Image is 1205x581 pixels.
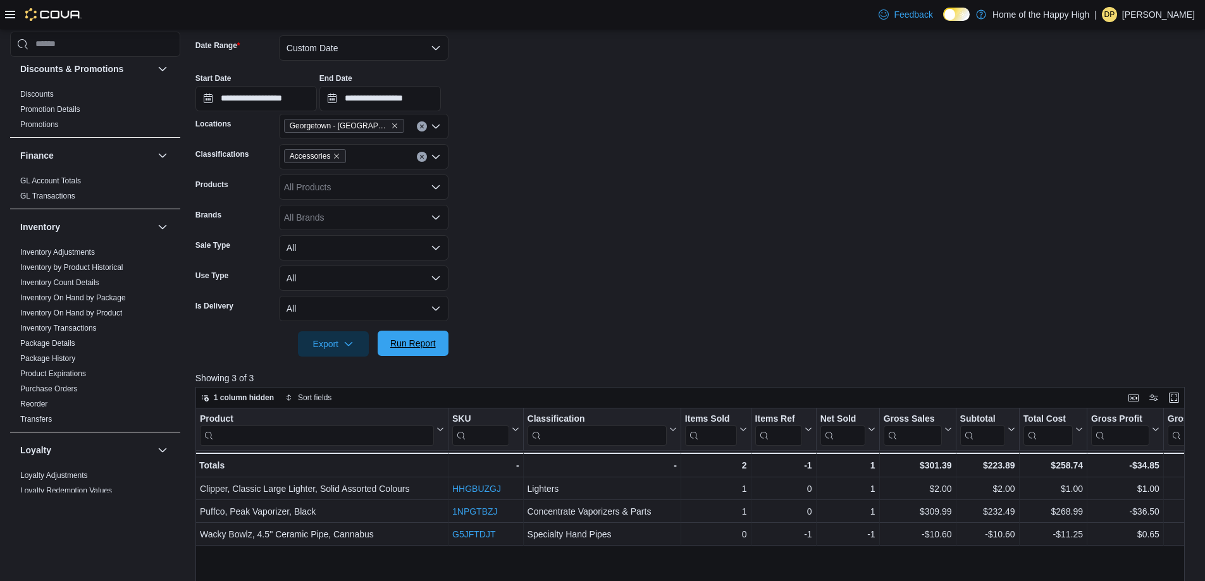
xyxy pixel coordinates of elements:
[1023,413,1082,446] button: Total Cost
[306,331,361,357] span: Export
[527,413,676,446] button: Classification
[20,369,86,378] a: Product Expirations
[20,247,95,257] span: Inventory Adjustments
[298,331,369,357] button: Export
[284,119,404,133] span: Georgetown - Mountainview - Fire & Flower
[431,212,441,223] button: Open list of options
[390,337,436,350] span: Run Report
[298,393,331,403] span: Sort fields
[883,413,941,446] div: Gross Sales
[685,527,747,542] div: 0
[527,413,666,425] div: Classification
[1023,481,1082,496] div: $1.00
[20,400,47,408] a: Reorder
[155,443,170,458] button: Loyalty
[200,413,434,446] div: Product
[280,390,337,405] button: Sort fields
[820,413,865,446] div: Net Sold
[20,354,75,363] a: Package History
[685,504,747,519] div: 1
[20,444,152,456] button: Loyalty
[279,35,448,61] button: Custom Date
[20,192,75,200] a: GL Transactions
[10,245,180,432] div: Inventory
[195,301,233,311] label: Is Delivery
[333,152,340,160] button: Remove Accessories from selection in this group
[155,61,170,76] button: Discounts & Promotions
[195,180,228,190] label: Products
[20,90,54,99] a: Discounts
[883,481,951,496] div: $2.00
[195,73,232,83] label: Start Date
[20,278,99,287] a: Inventory Count Details
[452,529,495,539] a: G5JFTDJT
[20,105,80,114] a: Promotion Details
[1122,7,1195,22] p: [PERSON_NAME]
[960,458,1015,473] div: $223.89
[883,504,951,519] div: $309.99
[820,481,875,496] div: 1
[20,309,122,317] a: Inventory On Hand by Product
[20,471,88,480] a: Loyalty Adjustments
[755,504,812,519] div: 0
[195,149,249,159] label: Classifications
[195,86,317,111] input: Press the down key to open a popover containing a calendar.
[527,481,676,496] div: Lighters
[452,458,519,473] div: -
[992,7,1089,22] p: Home of the Happy High
[820,458,875,473] div: 1
[452,413,509,446] div: SKU URL
[20,191,75,201] span: GL Transactions
[527,527,676,542] div: Specialty Hand Pipes
[10,173,180,209] div: Finance
[685,481,747,496] div: 1
[20,324,97,333] a: Inventory Transactions
[417,121,427,131] button: Clear input
[452,484,501,494] a: HHGBUZGJ
[20,176,81,186] span: GL Account Totals
[20,262,123,272] span: Inventory by Product Historical
[20,120,59,129] a: Promotions
[20,63,152,75] button: Discounts & Promotions
[25,8,82,21] img: Cova
[20,89,54,99] span: Discounts
[820,504,875,519] div: 1
[417,152,427,162] button: Clear input
[960,504,1015,519] div: $232.49
[20,338,75,348] span: Package Details
[755,413,812,446] button: Items Ref
[452,413,509,425] div: SKU
[1091,527,1159,542] div: $0.65
[960,413,1015,446] button: Subtotal
[685,458,747,473] div: 2
[195,271,228,281] label: Use Type
[1094,7,1097,22] p: |
[1146,390,1161,405] button: Display options
[960,413,1004,446] div: Subtotal
[195,40,240,51] label: Date Range
[685,413,737,425] div: Items Sold
[883,413,951,446] button: Gross Sales
[755,458,812,473] div: -1
[20,149,54,162] h3: Finance
[894,8,932,21] span: Feedback
[1166,390,1182,405] button: Enter fullscreen
[960,527,1015,542] div: -$10.60
[685,413,747,446] button: Items Sold
[20,149,152,162] button: Finance
[195,210,221,220] label: Brands
[883,458,951,473] div: $301.39
[1023,527,1082,542] div: -$11.25
[214,393,274,403] span: 1 column hidden
[452,413,519,446] button: SKU
[1023,413,1072,425] div: Total Cost
[20,414,52,424] span: Transfers
[527,458,676,473] div: -
[20,119,59,130] span: Promotions
[279,235,448,260] button: All
[284,149,347,163] span: Accessories
[755,481,812,496] div: 0
[200,504,444,519] div: Puffco, Peak Vaporizer, Black
[431,152,441,162] button: Open list of options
